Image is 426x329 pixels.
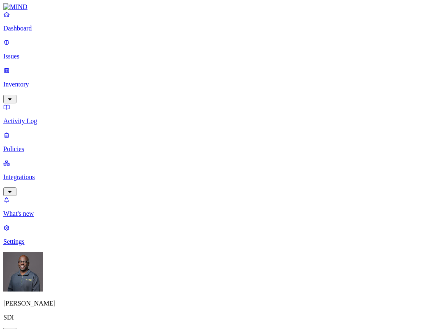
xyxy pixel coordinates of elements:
a: Policies [3,131,423,153]
a: Dashboard [3,11,423,32]
a: Activity Log [3,103,423,125]
p: Integrations [3,173,423,181]
a: Settings [3,224,423,245]
p: Settings [3,238,423,245]
p: [PERSON_NAME] [3,300,423,307]
p: Policies [3,145,423,153]
p: What's new [3,210,423,217]
p: Activity Log [3,117,423,125]
p: Dashboard [3,25,423,32]
a: Inventory [3,67,423,102]
p: Issues [3,53,423,60]
a: Issues [3,39,423,60]
a: What's new [3,196,423,217]
img: MIND [3,3,28,11]
a: MIND [3,3,423,11]
img: Gregory Thomas [3,252,43,292]
a: Integrations [3,159,423,195]
p: SDI [3,314,423,321]
p: Inventory [3,81,423,88]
